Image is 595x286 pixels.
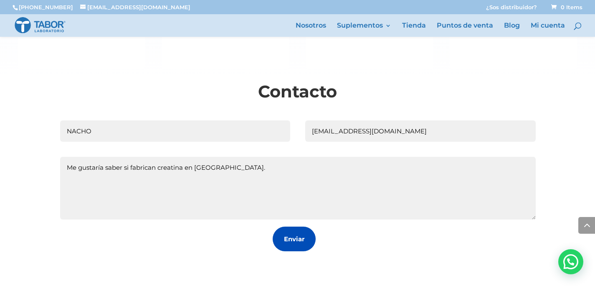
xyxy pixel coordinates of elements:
button: Enviar [273,227,316,251]
a: Puntos de venta [437,23,493,37]
a: [PHONE_NUMBER] [19,4,73,10]
a: Mi cuenta [531,23,565,37]
a: Blog [504,23,520,37]
a: Tienda [402,23,426,37]
a: ¿Sos distribuidor? [486,5,537,14]
span: 0 Items [551,4,582,10]
img: Laboratorio Tabor [14,16,66,34]
a: Nosotros [296,23,326,37]
a: [EMAIL_ADDRESS][DOMAIN_NAME] [80,4,190,10]
input: Nombre [60,120,291,142]
a: 0 Items [549,4,582,10]
h2: Contacto [152,80,444,107]
input: Email [305,120,536,142]
a: Suplementos [337,23,391,37]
